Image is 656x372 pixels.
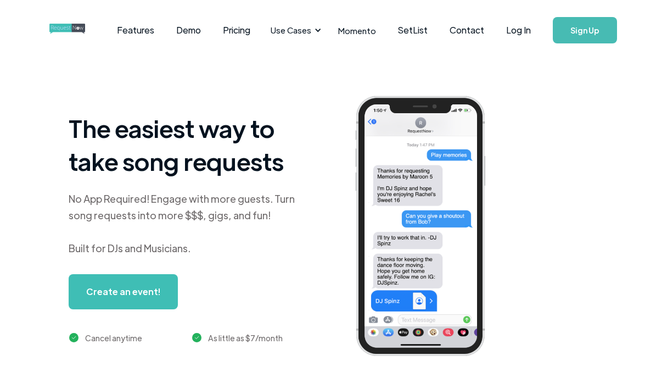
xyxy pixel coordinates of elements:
img: green checkmark [69,333,79,342]
a: Demo [165,13,212,47]
a: Create an event! [69,274,178,309]
img: green checkmark [192,333,201,342]
div: No App Required! Engage with more guests. Turn song requests into more $$$, gigs, and fun! Built ... [69,191,313,257]
div: Cancel anytime [85,331,142,345]
a: Momento [327,14,387,47]
a: Pricing [212,13,261,47]
a: Contact [439,13,495,47]
div: Use Cases [271,24,311,36]
div: Use Cases [264,13,324,47]
h1: The easiest way to take song requests [69,112,313,177]
img: iphone screenshot [344,89,512,367]
div: As little as $7/month [208,331,283,345]
a: Features [106,13,165,47]
a: SetList [387,13,439,47]
img: requestnow logo [49,24,105,34]
a: Log In [495,11,542,49]
a: Sign Up [553,17,617,43]
a: home [49,19,79,41]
